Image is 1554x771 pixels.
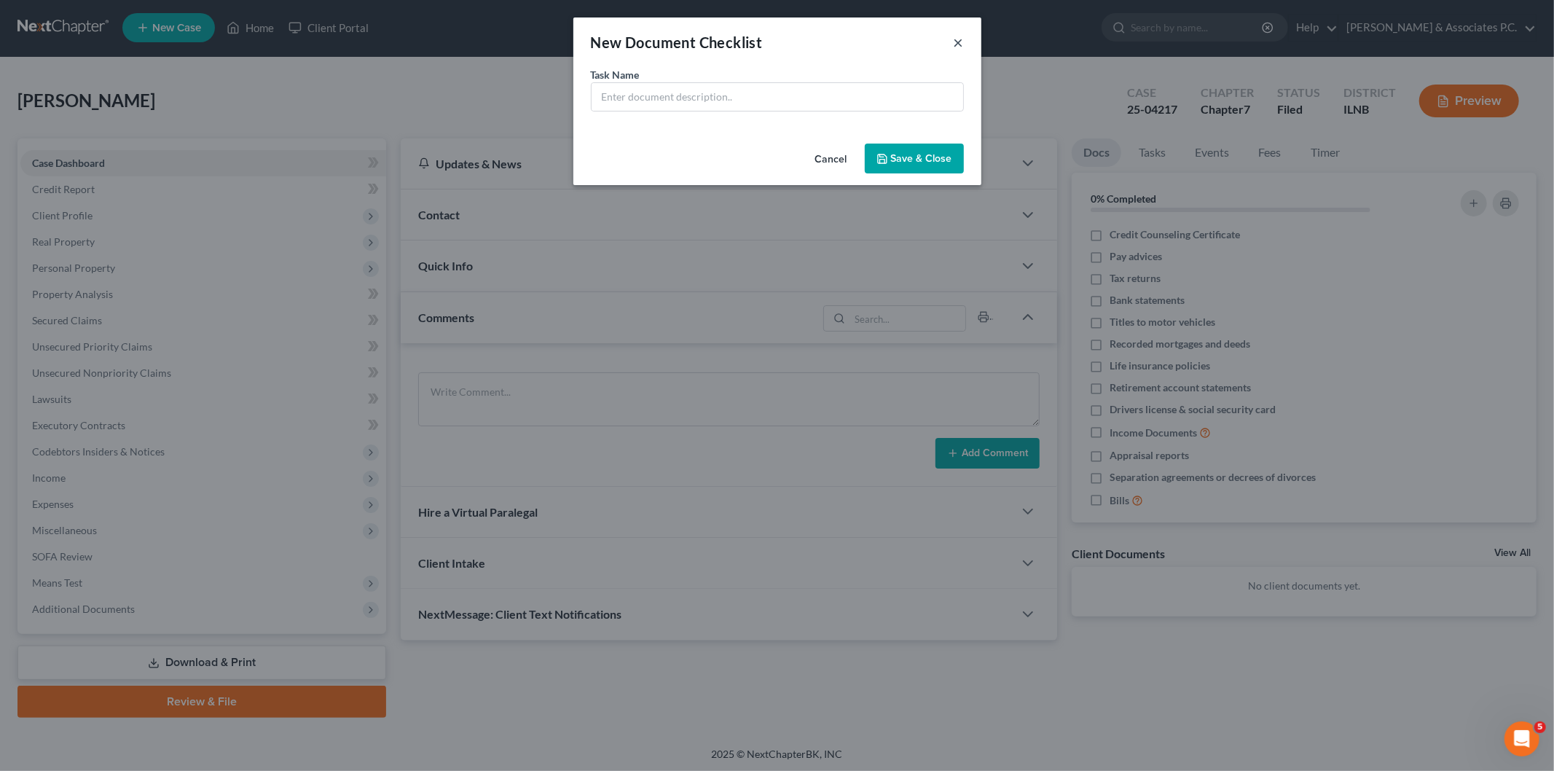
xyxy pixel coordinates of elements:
[591,69,640,81] span: Task Name
[1504,721,1539,756] iframe: Intercom live chat
[804,145,859,174] button: Cancel
[591,34,763,51] span: New Document Checklist
[954,34,964,51] button: ×
[592,83,963,111] input: Enter document description..
[1534,721,1546,733] span: 5
[865,144,964,174] button: Save & Close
